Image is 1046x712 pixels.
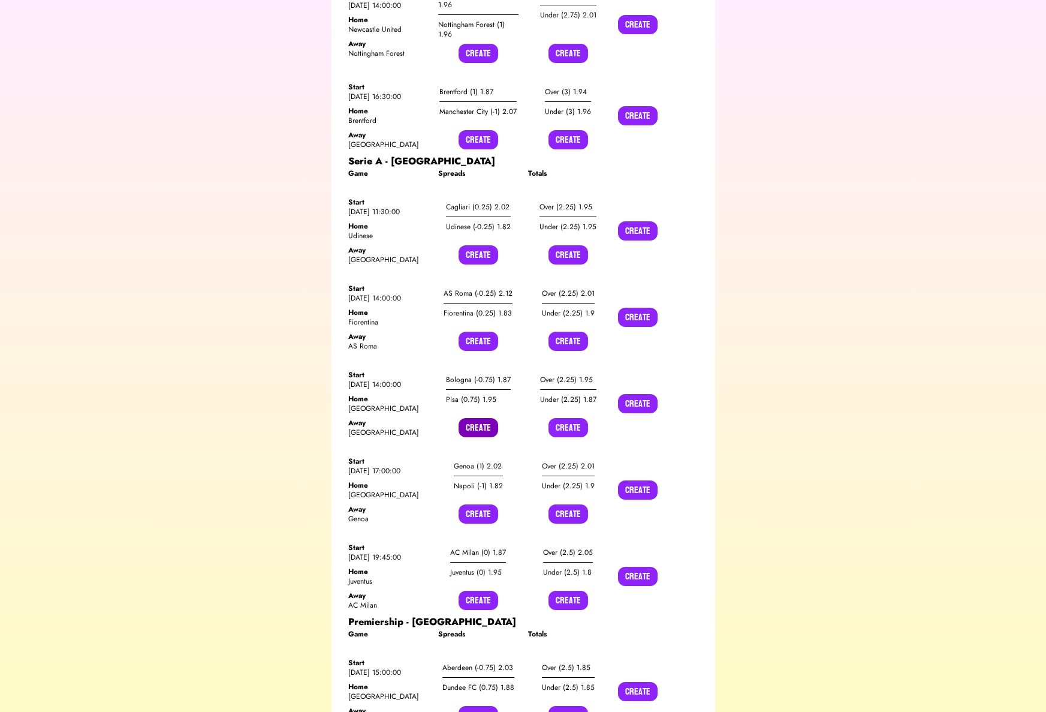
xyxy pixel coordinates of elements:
[618,15,658,34] button: Create
[446,390,511,409] div: Pisa (0.75) 1.95
[542,304,595,323] div: Under (2.25) 1.9
[545,102,591,121] div: Under (3) 1.96
[618,567,658,586] button: Create
[444,284,513,304] div: AS Roma (-0.25) 2.12
[348,370,429,380] div: Start
[348,106,429,116] div: Home
[540,5,596,25] div: Under (2.75) 2.01
[442,658,514,678] div: Aberdeen (-0.75) 2.03
[348,1,429,10] div: [DATE] 14:00:00
[459,245,498,265] button: Create
[459,44,498,63] button: Create
[348,308,429,317] div: Home
[348,317,429,327] div: Fiorentina
[528,629,608,639] div: Totals
[348,284,429,293] div: Start
[348,591,429,600] div: Away
[348,169,429,178] div: Game
[548,332,588,351] button: Create
[442,678,514,697] div: Dundee FC (0.75) 1.88
[459,418,498,437] button: Create
[348,245,429,255] div: Away
[348,543,429,552] div: Start
[548,591,588,610] button: Create
[348,658,429,668] div: Start
[444,304,513,323] div: Fiorentina (0.25) 1.83
[348,480,429,490] div: Home
[542,476,595,495] div: Under (2.25) 1.9
[618,106,658,125] button: Create
[450,563,506,582] div: Juventus (0) 1.95
[545,82,591,102] div: Over (3) 1.94
[348,668,429,677] div: [DATE] 15:00:00
[348,514,429,524] div: Genoa
[618,394,658,413] button: Create
[348,39,429,49] div: Away
[348,341,429,351] div: AS Roma
[459,332,498,351] button: Create
[348,615,698,629] div: Premiership - [GEOGRAPHIC_DATA]
[540,390,596,409] div: Under (2.25) 1.87
[348,207,429,217] div: [DATE] 11:30:00
[543,543,593,563] div: Over (2.5) 2.05
[348,116,429,125] div: Brentford
[348,428,429,437] div: [GEOGRAPHIC_DATA]
[438,629,519,639] div: Spreads
[348,576,429,586] div: Juventus
[439,102,517,121] div: Manchester City (-1) 2.07
[348,49,429,58] div: Nottingham Forest
[348,197,429,207] div: Start
[348,404,429,413] div: [GEOGRAPHIC_DATA]
[348,466,429,476] div: [DATE] 17:00:00
[438,169,519,178] div: Spreads
[548,44,588,63] button: Create
[454,456,503,476] div: Genoa (1) 2.02
[348,332,429,341] div: Away
[348,418,429,428] div: Away
[542,678,595,697] div: Under (2.5) 1.85
[348,394,429,404] div: Home
[348,293,429,303] div: [DATE] 14:00:00
[542,284,595,304] div: Over (2.25) 2.01
[348,82,429,92] div: Start
[348,15,429,25] div: Home
[548,245,588,265] button: Create
[348,567,429,576] div: Home
[446,197,511,217] div: Cagliari (0.25) 2.02
[348,456,429,466] div: Start
[348,629,429,639] div: Game
[348,600,429,610] div: AC Milan
[543,563,593,582] div: Under (2.5) 1.8
[618,682,658,701] button: Create
[446,370,511,390] div: Bologna (-0.75) 1.87
[348,552,429,562] div: [DATE] 19:45:00
[540,370,596,390] div: Over (2.25) 1.95
[528,169,608,178] div: Totals
[348,140,429,149] div: [GEOGRAPHIC_DATA]
[348,380,429,389] div: [DATE] 14:00:00
[348,682,429,692] div: Home
[539,217,596,236] div: Under (2.25) 1.95
[446,217,511,236] div: Udinese (-0.25) 1.82
[348,692,429,701] div: [GEOGRAPHIC_DATA]
[348,490,429,500] div: [GEOGRAPHIC_DATA]
[548,504,588,524] button: Create
[454,476,503,495] div: Napoli (-1) 1.82
[348,255,429,265] div: [GEOGRAPHIC_DATA]
[348,504,429,514] div: Away
[348,25,429,34] div: Newcastle United
[539,197,596,217] div: Over (2.25) 1.95
[618,221,658,241] button: Create
[618,480,658,500] button: Create
[450,543,506,563] div: AC Milan (0) 1.87
[542,456,595,476] div: Over (2.25) 2.01
[348,154,698,169] div: Serie A - [GEOGRAPHIC_DATA]
[348,231,429,241] div: Udinese
[548,130,588,149] button: Create
[459,591,498,610] button: Create
[542,658,595,678] div: Over (2.5) 1.85
[548,418,588,437] button: Create
[459,130,498,149] button: Create
[348,130,429,140] div: Away
[438,15,519,44] div: Nottingham Forest (1) 1.96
